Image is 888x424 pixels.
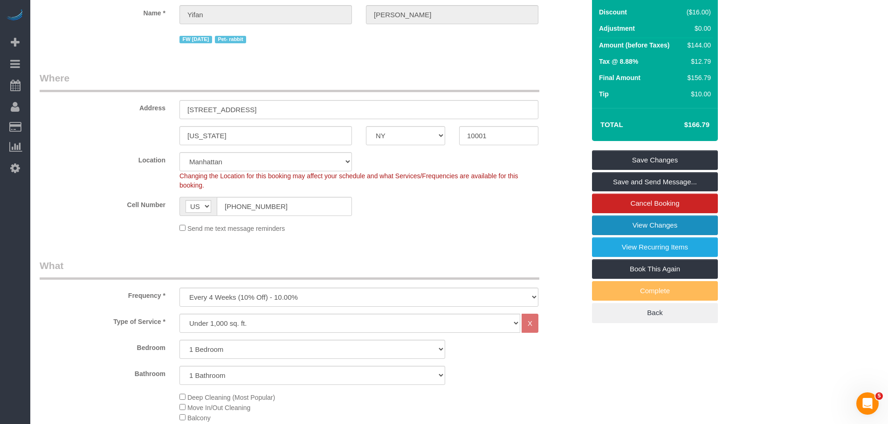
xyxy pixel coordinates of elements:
span: FW [DATE] [179,36,212,43]
label: Bathroom [33,366,172,378]
a: Save and Send Message... [592,172,718,192]
a: Back [592,303,718,323]
label: Tip [599,89,609,99]
div: $10.00 [683,89,711,99]
a: Save Changes [592,150,718,170]
legend: Where [40,71,539,92]
a: Book This Again [592,259,718,279]
label: Amount (before Taxes) [599,40,669,50]
label: Tax @ 8.88% [599,57,638,66]
h4: $166.79 [656,121,709,129]
iframe: Intercom live chat [856,392,879,415]
label: Type of Service * [33,314,172,326]
a: View Recurring Items [592,237,718,257]
div: $156.79 [683,73,711,82]
label: Adjustment [599,24,635,33]
span: 5 [875,392,883,400]
div: $144.00 [683,40,711,50]
input: Last Name [366,5,538,24]
span: Changing the Location for this booking may affect your schedule and what Services/Frequencies are... [179,172,518,189]
label: Bedroom [33,340,172,352]
input: Zip Code [459,126,538,145]
label: Discount [599,7,627,17]
div: $12.79 [683,57,711,66]
span: Send me text message reminders [187,225,285,232]
label: Address [33,100,172,113]
a: Cancel Booking [592,194,718,213]
a: View Changes [592,215,718,235]
div: $0.00 [683,24,711,33]
label: Cell Number [33,197,172,209]
span: Balcony [187,414,211,422]
input: City [179,126,352,145]
span: Deep Cleaning (Most Popular) [187,394,275,401]
label: Frequency * [33,288,172,300]
label: Location [33,152,172,165]
span: Move In/Out Cleaning [187,404,250,411]
legend: What [40,259,539,280]
span: Pet- rabbit [215,36,247,43]
label: Final Amount [599,73,640,82]
img: Automaid Logo [6,9,24,22]
strong: Total [600,121,623,128]
input: First Name [179,5,352,24]
label: Name * [33,5,172,18]
div: ($16.00) [683,7,711,17]
input: Cell Number [217,197,352,216]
